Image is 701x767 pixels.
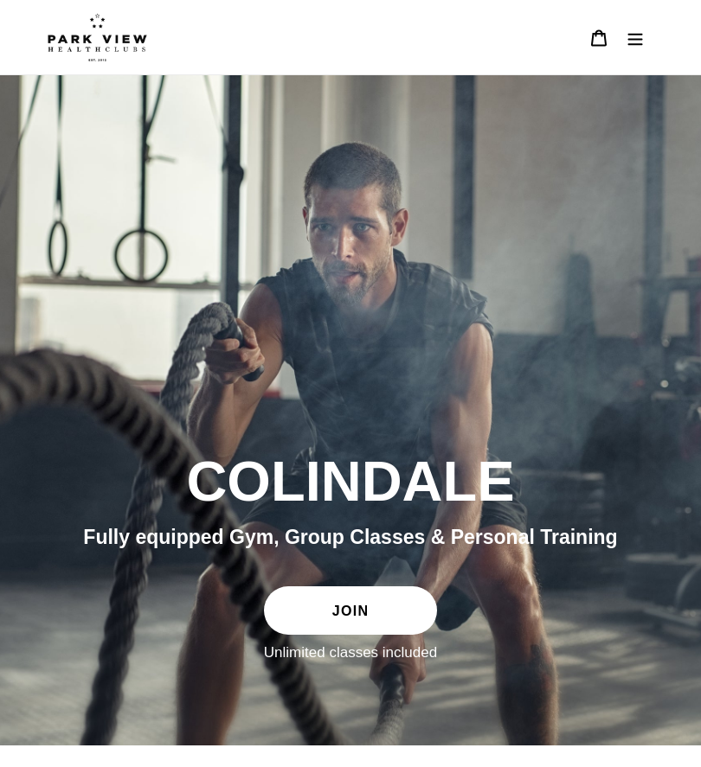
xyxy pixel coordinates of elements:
[617,18,653,56] button: Menu
[83,526,617,548] span: Fully equipped Gym, Group Classes & Personal Training
[48,448,653,515] h2: COLINDALE
[264,643,437,662] label: Unlimited classes included
[264,586,437,635] a: JOIN
[48,13,147,61] img: Park view health clubs is a gym near you.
